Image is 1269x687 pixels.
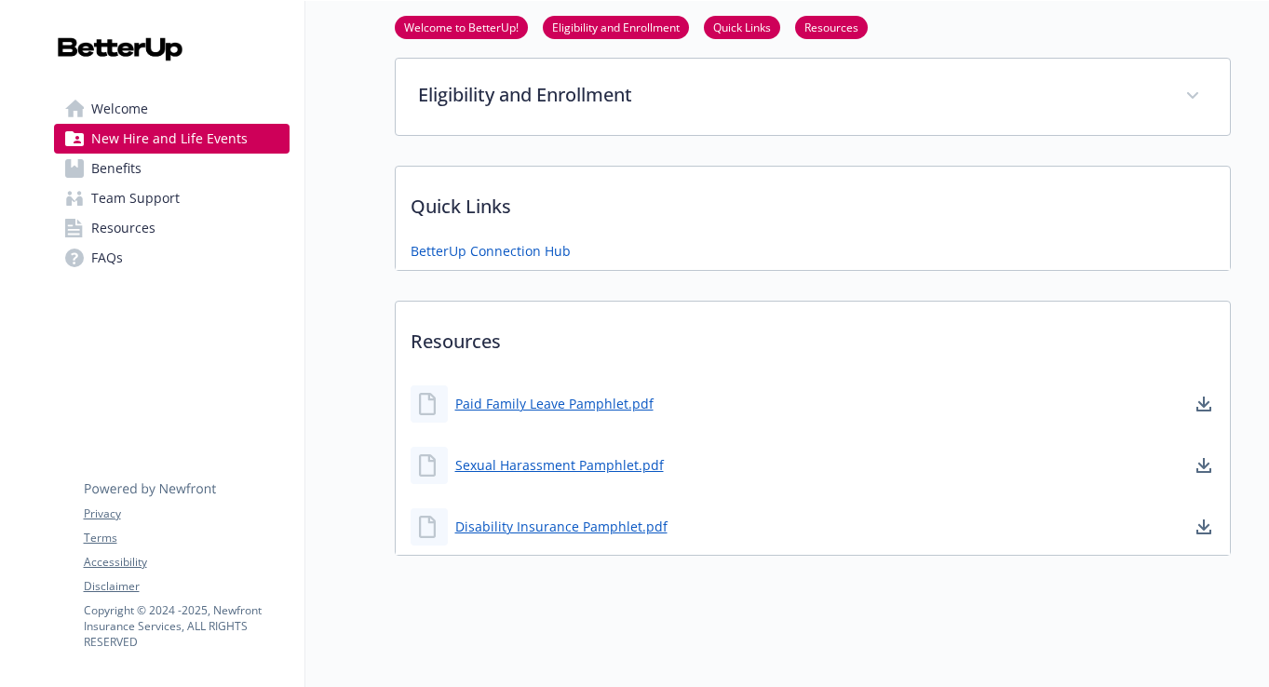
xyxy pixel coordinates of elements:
[91,94,148,124] span: Welcome
[395,18,528,35] a: Welcome to BetterUp!
[455,517,668,536] a: Disability Insurance Pamphlet.pdf
[54,183,290,213] a: Team Support
[91,213,155,243] span: Resources
[455,394,654,413] a: Paid Family Leave Pamphlet.pdf
[91,243,123,273] span: FAQs
[84,578,289,595] a: Disclaimer
[704,18,780,35] a: Quick Links
[455,455,664,475] a: Sexual Harassment Pamphlet.pdf
[418,81,1163,109] p: Eligibility and Enrollment
[1193,516,1215,538] a: download document
[411,241,571,261] a: BetterUp Connection Hub
[396,302,1230,370] p: Resources
[1193,454,1215,477] a: download document
[84,554,289,571] a: Accessibility
[396,167,1230,236] p: Quick Links
[543,18,689,35] a: Eligibility and Enrollment
[84,505,289,522] a: Privacy
[54,94,290,124] a: Welcome
[396,59,1230,135] div: Eligibility and Enrollment
[54,243,290,273] a: FAQs
[91,183,180,213] span: Team Support
[84,602,289,650] p: Copyright © 2024 - 2025 , Newfront Insurance Services, ALL RIGHTS RESERVED
[54,124,290,154] a: New Hire and Life Events
[84,530,289,546] a: Terms
[91,124,248,154] span: New Hire and Life Events
[1193,393,1215,415] a: download document
[54,154,290,183] a: Benefits
[91,154,142,183] span: Benefits
[54,213,290,243] a: Resources
[795,18,868,35] a: Resources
